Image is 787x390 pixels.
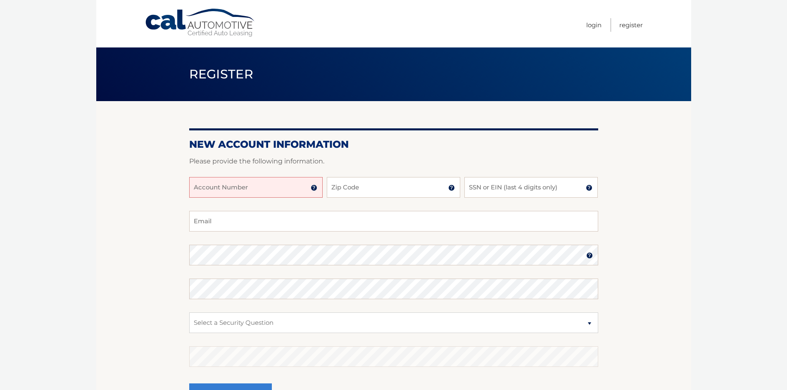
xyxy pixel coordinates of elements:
[189,66,254,82] span: Register
[189,138,598,151] h2: New Account Information
[327,177,460,198] input: Zip Code
[619,18,643,32] a: Register
[189,211,598,232] input: Email
[586,184,592,191] img: tooltip.svg
[311,184,317,191] img: tooltip.svg
[189,177,323,198] input: Account Number
[145,8,256,38] a: Cal Automotive
[189,156,598,167] p: Please provide the following information.
[464,177,598,198] input: SSN or EIN (last 4 digits only)
[586,252,593,259] img: tooltip.svg
[448,184,455,191] img: tooltip.svg
[586,18,602,32] a: Login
